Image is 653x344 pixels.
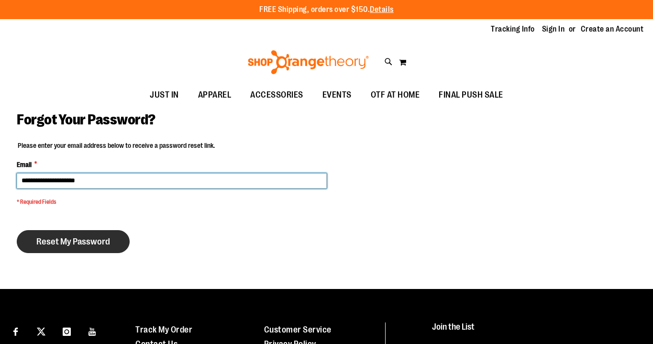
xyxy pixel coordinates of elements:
[17,230,130,253] button: Reset My Password
[36,236,110,247] span: Reset My Password
[84,322,101,339] a: Visit our Youtube page
[58,322,75,339] a: Visit our Instagram page
[241,84,313,106] a: ACCESSORIES
[429,84,513,106] a: FINAL PUSH SALE
[250,84,303,106] span: ACCESSORIES
[313,84,361,106] a: EVENTS
[371,84,420,106] span: OTF AT HOME
[439,84,503,106] span: FINAL PUSH SALE
[259,4,394,15] p: FREE Shipping, orders over $150.
[361,84,430,106] a: OTF AT HOME
[150,84,179,106] span: JUST IN
[17,111,155,128] span: Forgot Your Password?
[37,327,45,336] img: Twitter
[432,322,635,340] h4: Join the List
[491,24,535,34] a: Tracking Info
[246,50,370,74] img: Shop Orangetheory
[140,84,188,106] a: JUST IN
[17,160,32,169] span: Email
[188,84,241,106] a: APPAREL
[370,5,394,14] a: Details
[322,84,352,106] span: EVENTS
[264,325,332,334] a: Customer Service
[7,322,24,339] a: Visit our Facebook page
[17,141,216,150] legend: Please enter your email address below to receive a password reset link.
[581,24,644,34] a: Create an Account
[33,322,50,339] a: Visit our X page
[135,325,192,334] a: Track My Order
[17,198,327,206] span: * Required Fields
[542,24,565,34] a: Sign In
[198,84,232,106] span: APPAREL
